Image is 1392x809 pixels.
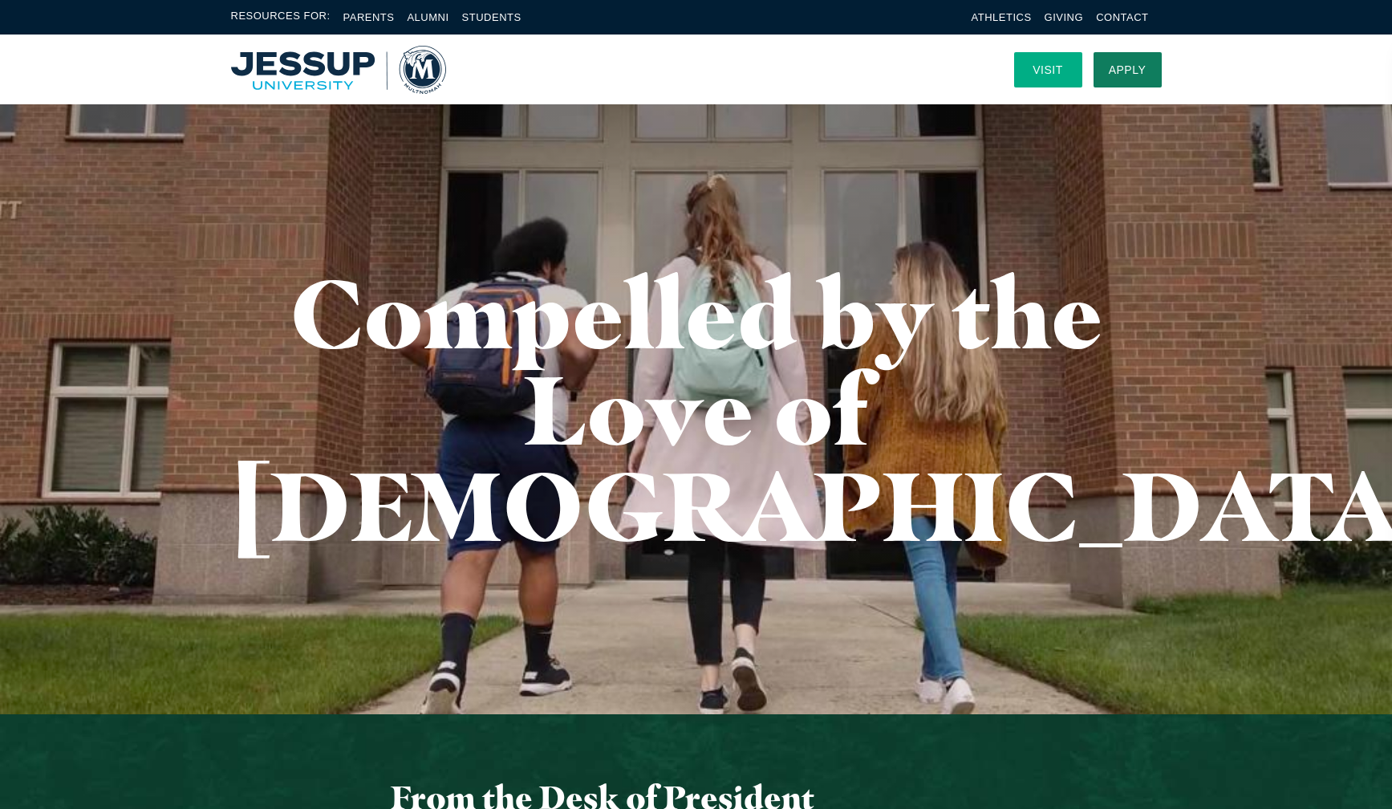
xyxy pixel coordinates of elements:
a: Athletics [972,11,1032,23]
a: Apply [1094,52,1162,87]
a: Parents [343,11,395,23]
img: Multnomah University Logo [231,46,446,94]
a: Home [231,46,446,94]
h1: Compelled by the Love of [DEMOGRAPHIC_DATA] [231,265,1162,554]
a: Alumni [407,11,448,23]
a: Contact [1096,11,1148,23]
a: Giving [1045,11,1084,23]
span: Resources For: [231,8,331,26]
a: Students [462,11,521,23]
a: Visit [1014,52,1082,87]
